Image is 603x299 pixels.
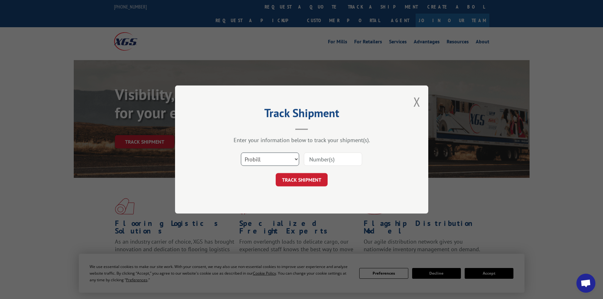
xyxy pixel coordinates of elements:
div: Enter your information below to track your shipment(s). [207,136,397,144]
h2: Track Shipment [207,109,397,121]
input: Number(s) [304,153,362,166]
button: TRACK SHIPMENT [276,173,328,186]
button: Close modal [413,93,420,110]
div: Open chat [576,274,595,293]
